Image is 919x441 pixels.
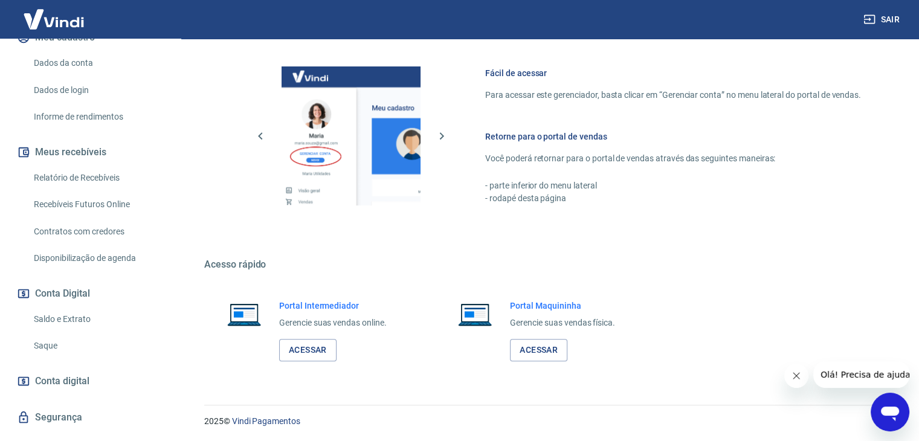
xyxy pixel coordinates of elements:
[29,333,166,358] a: Saque
[15,139,166,166] button: Meus recebíveis
[29,51,166,76] a: Dados da conta
[35,373,89,390] span: Conta digital
[485,89,861,101] p: Para acessar este gerenciador, basta clicar em “Gerenciar conta” no menu lateral do portal de ven...
[485,130,861,143] h6: Retorne para o portal de vendas
[282,66,421,205] img: Imagem da dashboard mostrando o botão de gerenciar conta na sidebar no lado esquerdo
[861,8,904,31] button: Sair
[204,259,890,271] h5: Acesso rápido
[219,300,269,329] img: Imagem de um notebook aberto
[279,300,387,312] h6: Portal Intermediador
[232,416,300,426] a: Vindi Pagamentos
[510,317,615,329] p: Gerencie suas vendas física.
[7,8,102,18] span: Olá! Precisa de ajuda?
[29,219,166,244] a: Contratos com credores
[29,307,166,332] a: Saldo e Extrato
[29,246,166,271] a: Disponibilização de agenda
[15,280,166,307] button: Conta Digital
[29,78,166,103] a: Dados de login
[813,361,909,388] iframe: Mensagem da empresa
[784,364,808,388] iframe: Fechar mensagem
[485,192,861,205] p: - rodapé desta página
[15,1,93,37] img: Vindi
[871,393,909,431] iframe: Botão para abrir a janela de mensagens
[29,166,166,190] a: Relatório de Recebíveis
[15,404,166,431] a: Segurança
[279,317,387,329] p: Gerencie suas vendas online.
[485,152,861,165] p: Você poderá retornar para o portal de vendas através das seguintes maneiras:
[29,105,166,129] a: Informe de rendimentos
[204,415,890,428] p: 2025 ©
[510,300,615,312] h6: Portal Maquininha
[485,179,861,192] p: - parte inferior do menu lateral
[279,339,337,361] a: Acessar
[15,368,166,394] a: Conta digital
[450,300,500,329] img: Imagem de um notebook aberto
[510,339,567,361] a: Acessar
[29,192,166,217] a: Recebíveis Futuros Online
[485,67,861,79] h6: Fácil de acessar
